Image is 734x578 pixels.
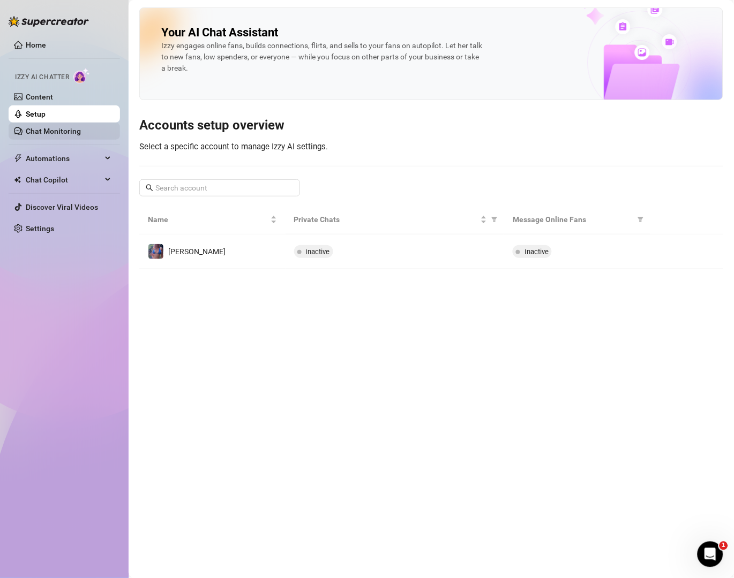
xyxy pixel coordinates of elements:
[148,214,268,225] span: Name
[26,203,98,211] a: Discover Viral Videos
[73,68,90,83] img: AI Chatter
[525,248,549,256] span: Inactive
[26,93,53,101] a: Content
[14,176,21,184] img: Chat Copilot
[491,216,498,223] span: filter
[148,244,163,259] img: Jaylie
[638,216,644,223] span: filter
[294,214,479,225] span: Private Chats
[286,205,505,234] th: Private Chats
[720,542,728,550] span: 1
[26,127,81,135] a: Chat Monitoring
[139,142,328,151] span: Select a specific account to manage Izzy AI settings.
[513,214,633,225] span: Message Online Fans
[161,25,278,40] h2: Your AI Chat Assistant
[635,211,646,227] span: filter
[26,150,102,167] span: Automations
[9,16,89,27] img: logo-BBDzfeDw.svg
[26,224,54,233] a: Settings
[26,110,46,118] a: Setup
[146,184,153,192] span: search
[155,182,285,194] input: Search account
[139,205,286,234] th: Name
[168,247,226,256] span: [PERSON_NAME]
[139,117,723,134] h3: Accounts setup overview
[26,41,46,49] a: Home
[161,40,483,74] div: Izzy engages online fans, builds connections, flirts, and sells to your fans on autopilot. Let he...
[26,171,102,188] span: Chat Copilot
[698,542,723,567] iframe: Intercom live chat
[489,211,500,227] span: filter
[15,72,69,82] span: Izzy AI Chatter
[306,248,330,256] span: Inactive
[14,154,23,163] span: thunderbolt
